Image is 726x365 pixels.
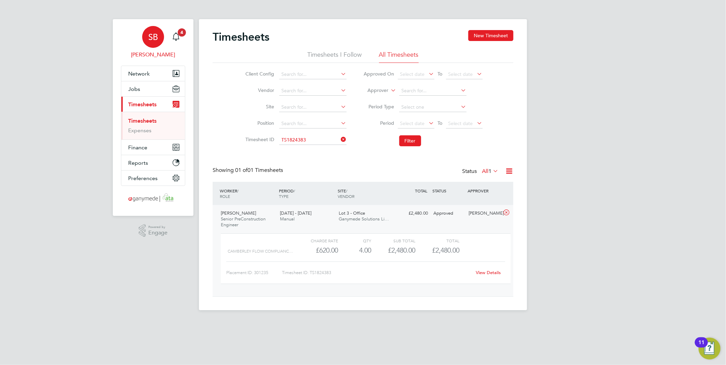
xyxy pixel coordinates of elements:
span: To [436,119,445,127]
div: APPROVER [466,185,502,197]
div: 11 [698,342,704,351]
span: [DATE] - [DATE] [280,210,311,216]
span: Senior PreConstruction Engineer [221,216,266,228]
input: Search for... [279,119,347,129]
div: [PERSON_NAME] [466,208,502,219]
div: 4.00 [338,245,371,256]
span: Timesheets [128,101,157,108]
button: Reports [121,155,185,170]
img: ganymedesolutions-logo-retina.png [126,193,180,204]
input: Search for... [279,70,347,79]
div: Total [415,236,459,245]
span: Network [128,70,150,77]
input: Select one [399,103,467,112]
button: Network [121,66,185,81]
div: Timesheets [121,112,185,139]
span: 01 of [235,167,247,174]
span: [PERSON_NAME] [221,210,256,216]
span: To [436,69,445,78]
span: TYPE [279,193,288,199]
span: / [346,188,348,193]
label: Site [244,104,274,110]
a: View Details [476,270,501,275]
span: 4 [178,28,186,37]
span: 1 [488,168,492,175]
input: Search for... [399,86,467,96]
input: Search for... [279,103,347,112]
div: Status [462,167,500,176]
input: Search for... [279,135,347,145]
div: Approved [431,208,466,219]
li: Timesheets I Follow [308,51,362,63]
span: Samantha Briggs [121,51,185,59]
span: Select date [448,71,473,77]
button: Open Resource Center, 11 new notifications [699,338,721,360]
span: Select date [448,120,473,126]
nav: Main navigation [113,19,193,216]
label: Vendor [244,87,274,93]
div: Timesheet ID: TS1824383 [282,267,472,278]
button: Finance [121,140,185,155]
span: VENDOR [338,193,355,199]
div: PERIOD [277,185,336,202]
span: Lot 3 - Office [339,210,365,216]
a: SB[PERSON_NAME] [121,26,185,59]
div: STATUS [431,185,466,197]
button: Filter [399,135,421,146]
div: QTY [338,236,371,245]
button: New Timesheet [468,30,513,41]
span: Ganymede Solutions Li… [339,216,389,222]
label: Position [244,120,274,126]
div: Showing [213,167,284,174]
div: Sub Total [371,236,415,245]
span: Engage [148,230,167,236]
div: SITE [336,185,395,202]
span: Manual [280,216,295,222]
div: WORKER [218,185,277,202]
button: Preferences [121,171,185,186]
li: All Timesheets [379,51,419,63]
label: All [482,168,498,175]
span: Select date [400,120,425,126]
span: Powered by [148,224,167,230]
span: £2,480.00 [432,246,460,254]
label: Period [364,120,394,126]
a: Go to home page [121,193,185,204]
a: Expenses [128,127,151,134]
div: Charge rate [294,236,338,245]
span: 01 Timesheets [235,167,283,174]
label: Client Config [244,71,274,77]
button: Jobs [121,81,185,96]
span: ROLE [220,193,230,199]
span: Camberley Flow Complianc… [228,249,293,254]
div: £2,480.00 [371,245,415,256]
div: Placement ID: 301235 [226,267,282,278]
span: TOTAL [415,188,427,193]
label: Approved On [364,71,394,77]
input: Search for... [279,86,347,96]
span: Finance [128,144,147,151]
button: Timesheets [121,97,185,112]
span: / [237,188,239,193]
span: Select date [400,71,425,77]
span: Preferences [128,175,158,181]
label: Timesheet ID [244,136,274,143]
h2: Timesheets [213,30,269,44]
label: Period Type [364,104,394,110]
a: Powered byEngage [139,224,168,237]
span: Reports [128,160,148,166]
a: 4 [169,26,183,48]
label: Approver [358,87,389,94]
div: £620.00 [294,245,338,256]
span: Jobs [128,86,140,92]
span: / [294,188,295,193]
a: Timesheets [128,118,157,124]
div: £2,480.00 [395,208,431,219]
span: SB [148,32,158,41]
